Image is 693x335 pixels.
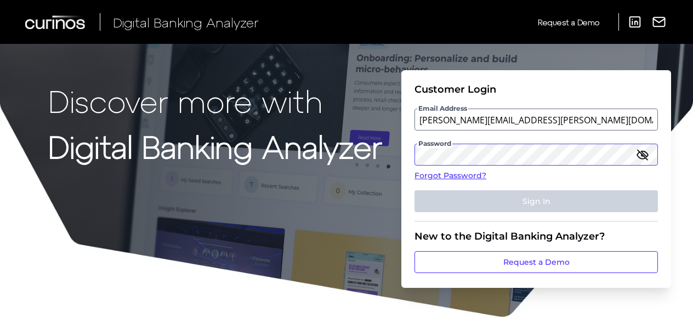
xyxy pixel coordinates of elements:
span: Password [417,139,452,148]
div: New to the Digital Banking Analyzer? [414,230,658,242]
span: Digital Banking Analyzer [113,14,259,30]
button: Sign In [414,190,658,212]
a: Request a Demo [538,13,599,31]
div: Customer Login [414,83,658,95]
strong: Digital Banking Analyzer [48,128,382,164]
a: Request a Demo [414,251,658,273]
p: Discover more with [48,83,382,118]
span: Request a Demo [538,18,599,27]
img: Curinos [25,15,87,29]
a: Forgot Password? [414,170,658,181]
span: Email Address [417,104,468,113]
